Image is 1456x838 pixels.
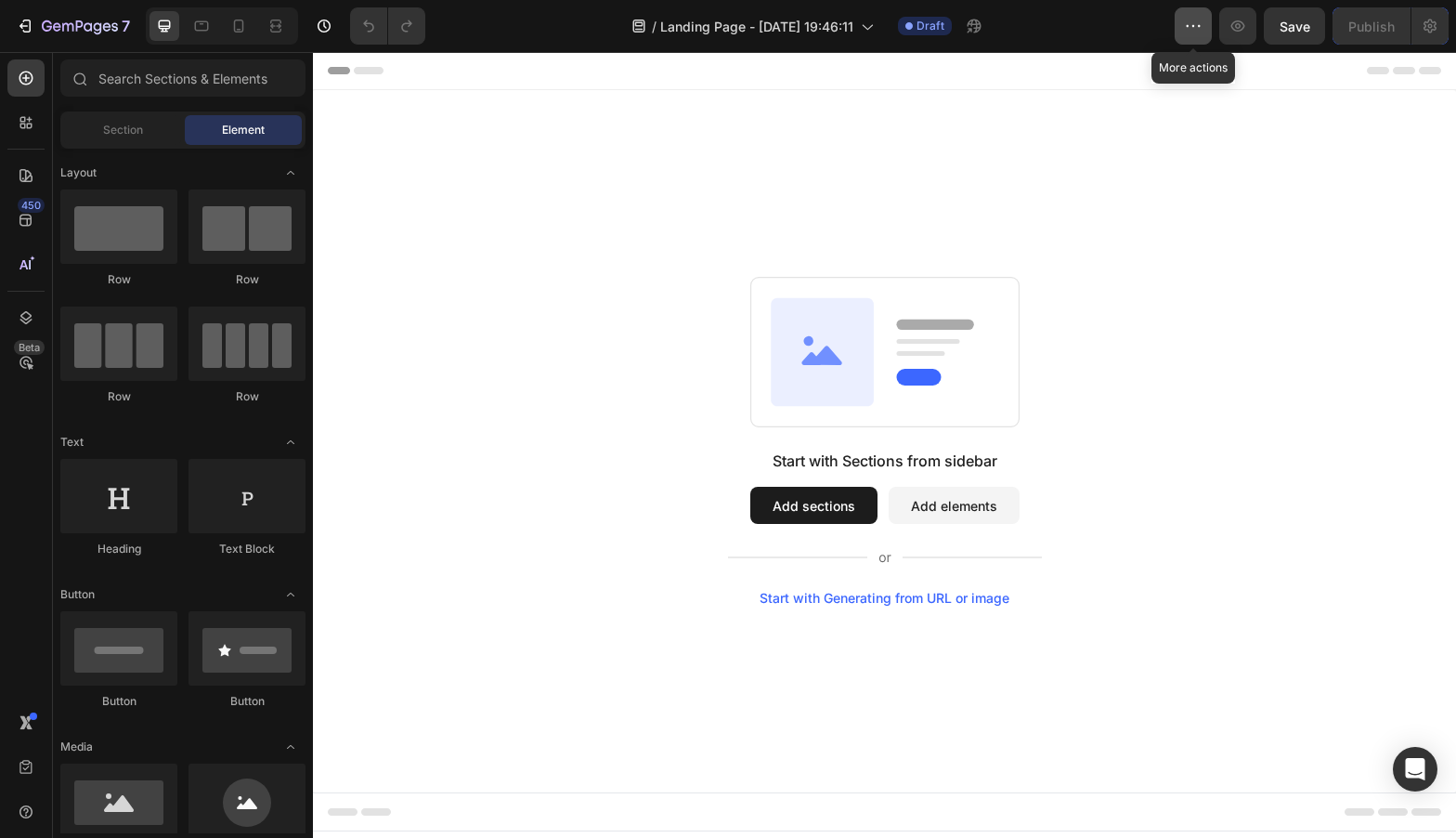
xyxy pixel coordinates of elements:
[350,7,425,45] div: Undo/Redo
[276,427,305,457] span: Toggle open
[18,198,45,213] div: 450
[276,158,305,188] span: Toggle open
[14,340,45,355] div: Beta
[188,693,305,710] div: Button
[1393,747,1437,792] div: Open Intercom Messenger
[447,539,696,554] div: Start with Generating from URL or image
[60,586,95,603] span: Button
[122,15,130,37] p: 7
[60,164,97,181] span: Layout
[188,541,305,557] div: Text Block
[60,434,84,451] span: Text
[576,435,707,472] button: Add elements
[60,388,177,405] div: Row
[188,271,305,288] div: Row
[1280,19,1310,34] span: Save
[652,17,656,36] span: /
[60,59,305,97] input: Search Sections & Elements
[313,52,1456,838] iframe: Design area
[916,18,944,34] span: Draft
[222,122,265,138] span: Element
[60,271,177,288] div: Row
[460,398,684,420] div: Start with Sections from sidebar
[1348,17,1395,36] div: Publish
[60,739,93,755] span: Media
[7,7,138,45] button: 7
[276,732,305,762] span: Toggle open
[103,122,143,138] span: Section
[60,693,177,710] div: Button
[188,388,305,405] div: Row
[660,17,853,36] span: Landing Page - [DATE] 19:46:11
[60,541,177,557] div: Heading
[437,435,565,472] button: Add sections
[276,580,305,609] span: Toggle open
[1332,7,1410,45] button: Publish
[1264,7,1325,45] button: Save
